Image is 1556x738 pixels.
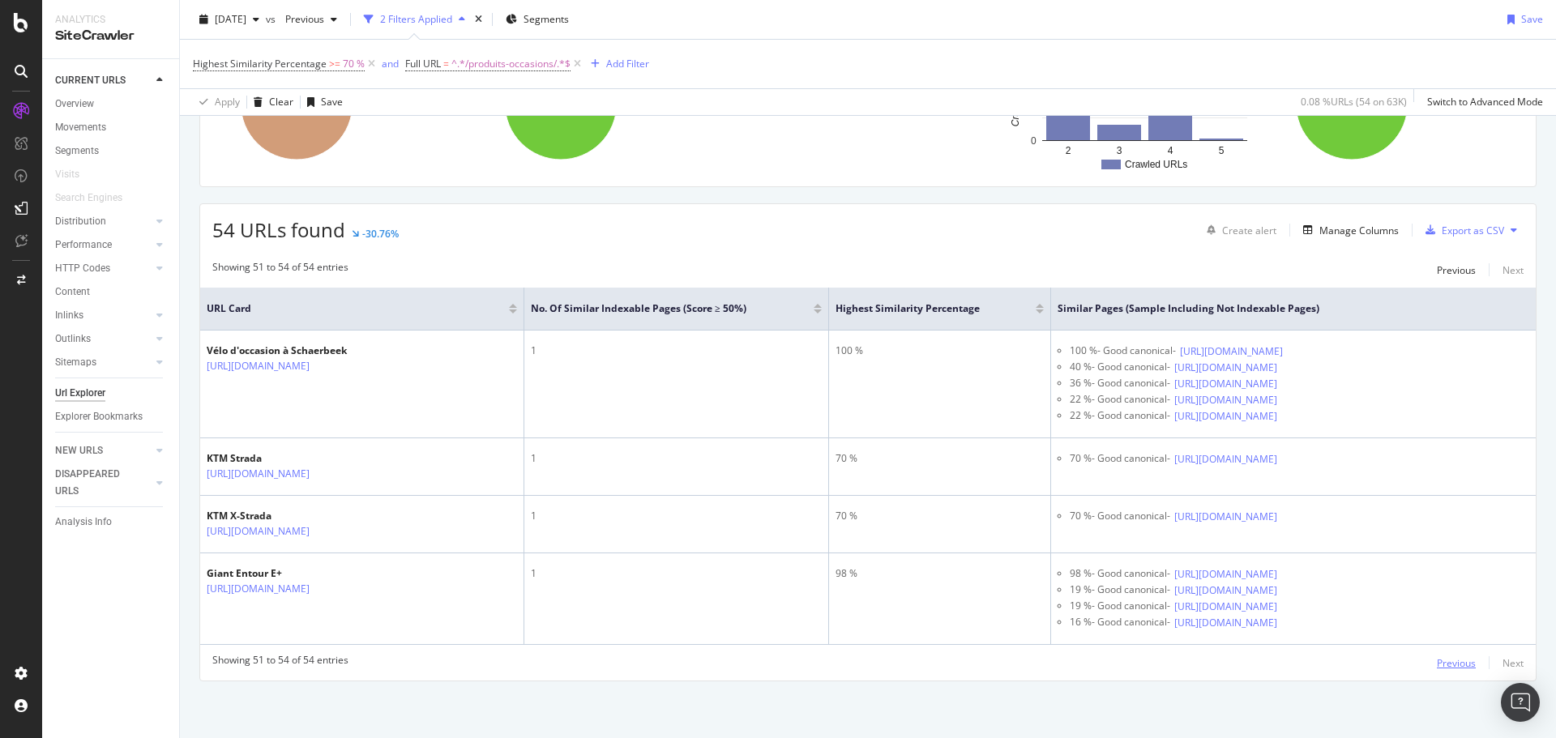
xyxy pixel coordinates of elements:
[1070,360,1170,376] div: 40 % - Good canonical -
[207,451,344,466] div: KTM Strada
[1070,582,1170,599] div: 19 % - Good canonical -
[55,190,139,207] a: Search Engines
[55,514,112,531] div: Analysis Info
[55,213,106,230] div: Distribution
[212,653,348,672] div: Showing 51 to 54 of 54 entries
[584,54,649,74] button: Add Filter
[1174,599,1277,615] a: [URL][DOMAIN_NAME]
[212,216,345,243] span: 54 URLs found
[55,260,110,277] div: HTTP Codes
[1174,509,1277,525] a: [URL][DOMAIN_NAME]
[836,301,1011,316] span: Highest Similarity Percentage
[362,227,399,241] div: -30.76%
[477,33,733,174] div: A chart.
[266,12,279,26] span: vs
[531,301,789,316] span: No. of Similar Indexable Pages (Score ≥ 50%)
[247,89,293,115] button: Clear
[1174,376,1277,392] a: [URL][DOMAIN_NAME]
[215,12,246,26] span: 2025 Aug. 20th
[193,57,327,70] span: Highest Similarity Percentage
[55,331,91,348] div: Outlinks
[531,343,822,358] div: 1
[55,307,152,324] a: Inlinks
[55,408,143,425] div: Explorer Bookmarks
[55,143,99,160] div: Segments
[1521,12,1543,26] div: Save
[55,260,152,277] a: HTTP Codes
[207,343,347,358] div: Vélo d'occasion à Schaerbeek
[531,509,822,523] div: 1
[1070,451,1170,467] div: 70 % - Good canonical -
[1070,408,1170,424] div: 22 % - Good canonical -
[301,89,343,115] button: Save
[451,53,571,75] span: ^.*/produits-occasions/.*$
[55,514,168,531] a: Analysis Info
[55,408,168,425] a: Explorer Bookmarks
[55,307,83,324] div: Inlinks
[207,523,310,540] a: [URL][DOMAIN_NAME]
[405,57,441,70] span: Full URL
[55,119,168,136] a: Movements
[55,466,152,500] a: DISAPPEARED URLS
[212,260,348,279] div: Showing 51 to 54 of 54 entries
[329,57,340,70] span: >=
[1180,343,1283,360] a: [URL][DOMAIN_NAME]
[55,72,126,89] div: CURRENT URLS
[1174,615,1277,631] a: [URL][DOMAIN_NAME]
[1419,217,1504,243] button: Export as CSV
[1174,360,1277,376] a: [URL][DOMAIN_NAME]
[55,190,122,207] div: Search Engines
[1174,566,1277,582] a: [URL][DOMAIN_NAME]
[1070,566,1170,582] div: 98 % - Good canonical -
[55,466,137,500] div: DISAPPEARED URLS
[55,237,152,254] a: Performance
[1501,683,1540,722] div: Open Intercom Messenger
[55,213,152,230] a: Distribution
[207,466,310,482] a: [URL][DOMAIN_NAME]
[1174,408,1277,424] a: [URL][DOMAIN_NAME]
[193,6,266,32] button: [DATE]
[382,56,399,71] button: and
[1437,260,1476,279] button: Previous
[1174,392,1277,408] a: [URL][DOMAIN_NAME]
[55,13,166,27] div: Analytics
[1503,260,1524,279] button: Next
[55,96,94,113] div: Overview
[1437,263,1476,277] div: Previous
[836,509,1044,523] div: 70 %
[1058,301,1505,316] span: Similar Pages (Sample including Not Indexable Pages)
[1437,653,1476,672] button: Previous
[443,57,449,70] span: =
[499,6,575,32] button: Segments
[357,6,472,32] button: 2 Filters Applied
[55,166,79,183] div: Visits
[382,57,399,70] div: and
[55,331,152,348] a: Outlinks
[531,451,822,466] div: 1
[1503,656,1524,670] div: Next
[1125,159,1187,170] text: Crawled URLs
[1319,224,1399,237] div: Manage Columns
[1503,263,1524,277] div: Next
[55,354,96,371] div: Sitemaps
[1167,145,1173,156] text: 4
[207,509,344,523] div: KTM X-Strada
[207,566,344,581] div: Giant Entour E+
[1222,224,1276,237] div: Create alert
[279,6,344,32] button: Previous
[1503,653,1524,672] button: Next
[55,72,152,89] a: CURRENT URLS
[1437,656,1476,670] div: Previous
[1070,376,1170,392] div: 36 % - Good canonical -
[193,89,240,115] button: Apply
[1218,145,1224,156] text: 5
[55,27,166,45] div: SiteCrawler
[321,95,343,109] div: Save
[836,451,1044,466] div: 70 %
[1427,95,1543,109] div: Switch to Advanced Mode
[55,96,168,113] a: Overview
[1031,135,1037,147] text: 0
[55,284,90,301] div: Content
[1421,89,1543,115] button: Switch to Advanced Mode
[55,143,168,160] a: Segments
